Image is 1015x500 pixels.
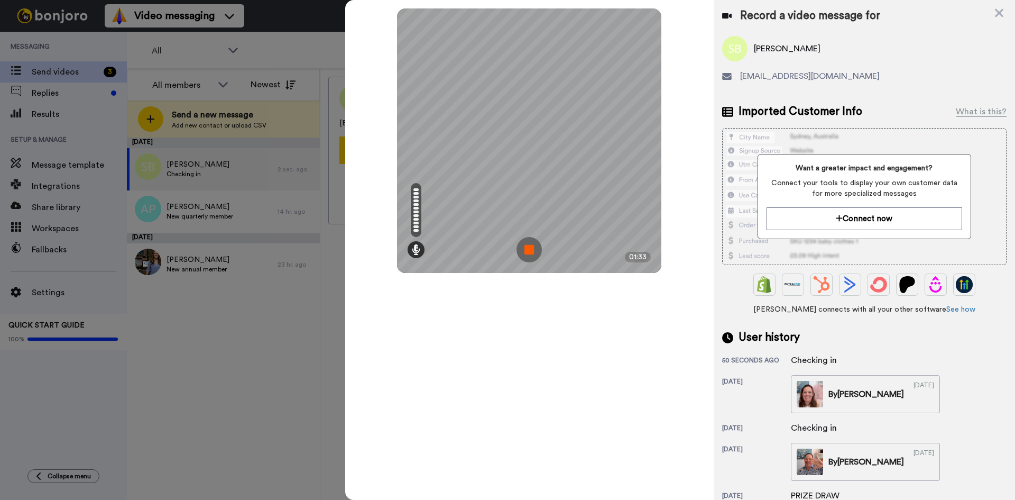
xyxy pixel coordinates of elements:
[956,105,1007,118] div: What is this?
[828,456,904,468] div: By [PERSON_NAME]
[740,70,880,83] span: [EMAIL_ADDRESS][DOMAIN_NAME]
[842,276,859,293] img: ActiveCampaign
[516,237,542,262] img: ic_record_stop.svg
[797,449,823,475] img: 130af799-38da-43c9-b432-50fa8142d218-thumb.jpg
[785,276,801,293] img: Ontraport
[914,449,934,475] div: [DATE]
[767,163,962,174] span: Want a greater impact and engagement?
[722,424,791,434] div: [DATE]
[791,422,844,434] div: Checking in
[791,354,844,367] div: Checking in
[899,276,916,293] img: Patreon
[767,207,962,230] button: Connect now
[756,276,773,293] img: Shopify
[625,252,651,262] div: 01:33
[946,306,975,313] a: See how
[739,104,862,120] span: Imported Customer Info
[797,381,823,407] img: d6fad5f3-fed4-4d73-b4b5-b988c353758c-thumb.jpg
[767,178,962,199] span: Connect your tools to display your own customer data for more specialized messages
[927,276,944,293] img: Drip
[722,377,791,413] div: [DATE]
[739,330,800,346] span: User history
[870,276,887,293] img: ConvertKit
[914,381,934,407] div: [DATE]
[956,276,973,293] img: GoHighLevel
[722,445,791,481] div: [DATE]
[813,276,830,293] img: Hubspot
[722,356,791,367] div: 50 seconds ago
[828,388,904,401] div: By [PERSON_NAME]
[722,304,1007,315] span: [PERSON_NAME] connects with all your other software
[791,375,940,413] a: By[PERSON_NAME][DATE]
[791,443,940,481] a: By[PERSON_NAME][DATE]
